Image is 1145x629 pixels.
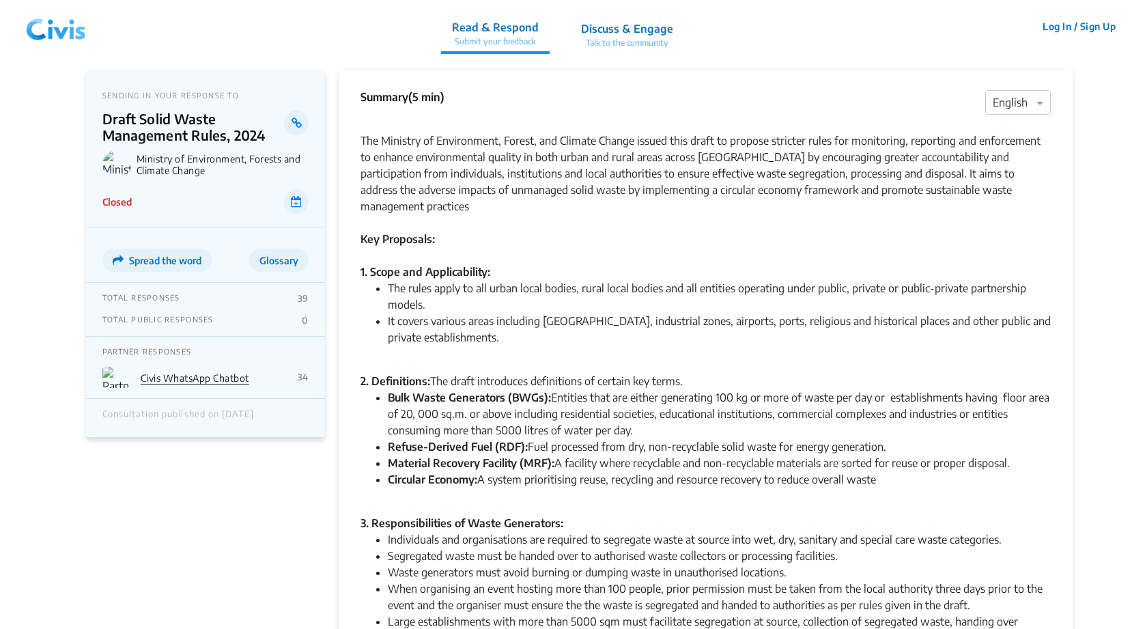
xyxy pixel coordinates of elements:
[259,255,298,266] span: Glossary
[388,473,477,486] strong: Circular Economy:
[141,372,249,384] a: Civis WhatsApp Chatbot
[102,367,130,388] img: Partner Logo
[581,37,673,49] p: Talk to the community
[388,391,551,404] strong: Bulk Waste Generators (BWGs):
[361,374,430,388] strong: 2. Definitions:
[388,455,1051,471] li: A facility where recyclable and non-recyclable materials are sorted for reuse or proper disposal.
[298,372,309,382] p: 34
[388,456,554,470] strong: Material Recovery Facility (MRF):
[302,315,308,326] p: 0
[102,91,309,100] p: SENDING IN YOUR RESPONSE TO
[102,315,214,326] p: TOTAL PUBLIC RESPONSES
[388,471,1051,504] li: A system prioritising reuse, recycling and resource recovery to reduce overall waste
[102,409,254,427] div: Consultation published on [DATE]
[452,36,539,48] p: Submit your feedback
[102,195,132,209] p: Closed
[388,389,1051,438] li: Entities that are either generating 100 kg or more of waste per day or establishments having floo...
[361,89,444,105] p: Summary
[249,249,309,272] button: Glossary
[388,313,1051,362] li: It covers various areas including [GEOGRAPHIC_DATA], industrial zones, airports, ports, religious...
[361,116,1051,214] div: The Ministry of Environment, Forest, and Climate Change issued this draft to propose stricter rul...
[388,440,528,453] strong: Refuse-Derived Fuel (RDF):
[388,581,1051,613] li: When organising an event hosting more than 100 people, prior permission must be taken from the lo...
[388,438,1051,455] li: Fuel processed from dry, non-recyclable solid waste for energy generation.
[361,265,490,279] strong: 1. Scope and Applicability:
[452,19,539,36] p: Read & Respond
[388,531,1051,548] li: Individuals and organisations are required to segregate waste at source into wet, dry, sanitary a...
[388,280,1051,313] li: The rules apply to all urban local bodies, rural local bodies and all entities operating under pu...
[388,564,1051,581] li: Waste generators must avoid burning or dumping waste in unauthorised locations.
[1034,16,1125,37] button: Log In / Sign Up
[102,111,285,143] p: Draft Solid Waste Management Rules, 2024
[361,232,435,246] strong: Key Proposals:
[408,90,444,104] span: (5 min)
[388,548,1051,564] li: Segregated waste must be handed over to authorised waste collectors or processing facilities.
[298,293,309,304] p: 39
[102,150,131,179] img: Ministry of Environment, Forests and Climate Change logo
[102,347,309,356] p: PARTNER RESPONSES
[361,516,563,530] strong: 3. Responsibilities of Waste Generators:
[581,20,673,37] p: Discuss & Engage
[20,6,91,47] img: navlogo.png
[102,293,180,304] p: TOTAL RESPONSES
[137,153,309,176] p: Ministry of Environment, Forests and Climate Change
[129,255,201,266] span: Spread the word
[361,373,1051,389] div: The draft introduces definitions of certain key terms.
[102,249,212,272] button: Spread the word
